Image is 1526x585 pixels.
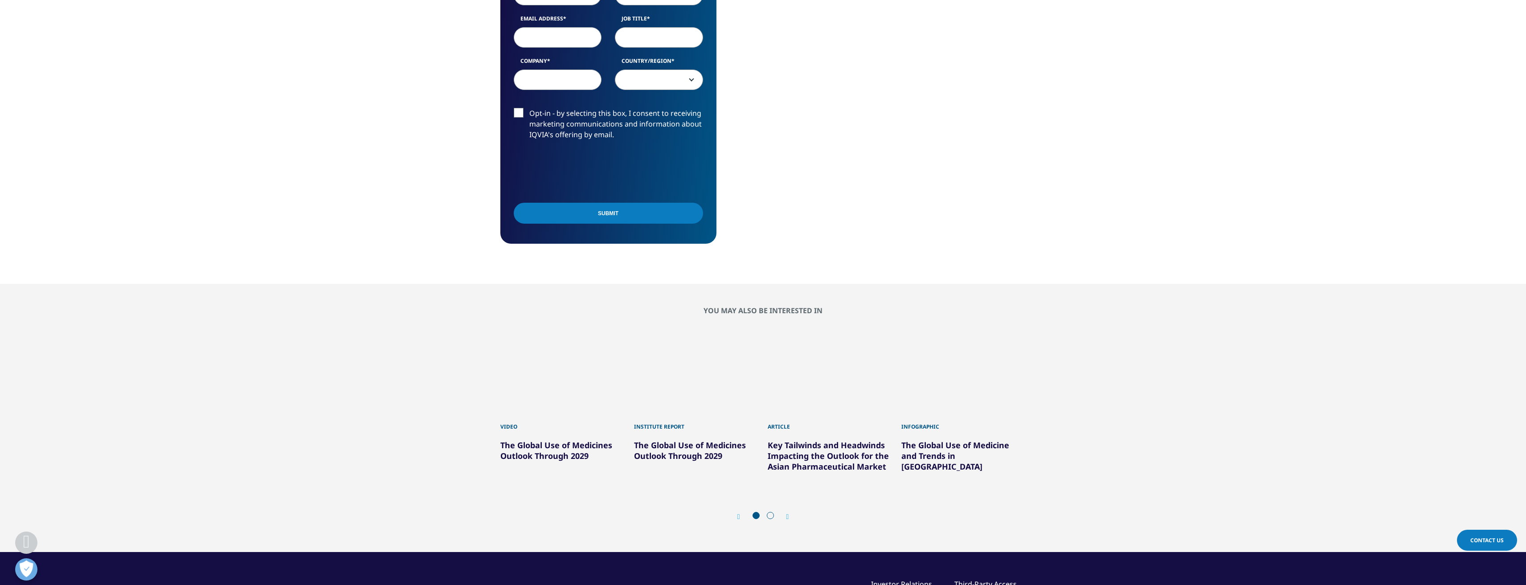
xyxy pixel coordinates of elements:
[514,108,703,145] label: Opt-in - by selecting this box, I consent to receiving marketing communications and information a...
[634,440,746,461] a: The Global Use of Medicines Outlook Through 2029
[514,57,602,70] label: Company
[1457,530,1517,551] a: Contact Us
[514,15,602,27] label: Email Address
[777,512,789,521] div: Next slide
[901,414,1026,431] div: Infographic
[768,333,892,472] div: 3 / 6
[500,440,612,461] a: The Global Use of Medicines Outlook Through 2029
[514,154,649,189] iframe: reCAPTCHA
[634,333,759,472] div: 2 / 6
[500,306,1026,315] h2: You may also be interested in
[615,15,703,27] label: Job Title
[901,440,1009,472] a: The Global Use of Medicine and Trends in [GEOGRAPHIC_DATA]
[500,333,625,472] div: 1 / 6
[901,333,1026,472] div: 4 / 6
[634,414,759,431] div: Institute Report
[737,512,749,521] div: Previous slide
[768,440,889,472] a: Key Tailwinds and Headwinds Impacting the Outlook for the Asian Pharmaceutical Market
[15,558,37,581] button: Präferenzen öffnen
[1470,536,1504,544] span: Contact Us
[500,414,625,431] div: Video
[615,57,703,70] label: Country/Region
[768,414,892,431] div: Article
[514,203,703,224] input: Submit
